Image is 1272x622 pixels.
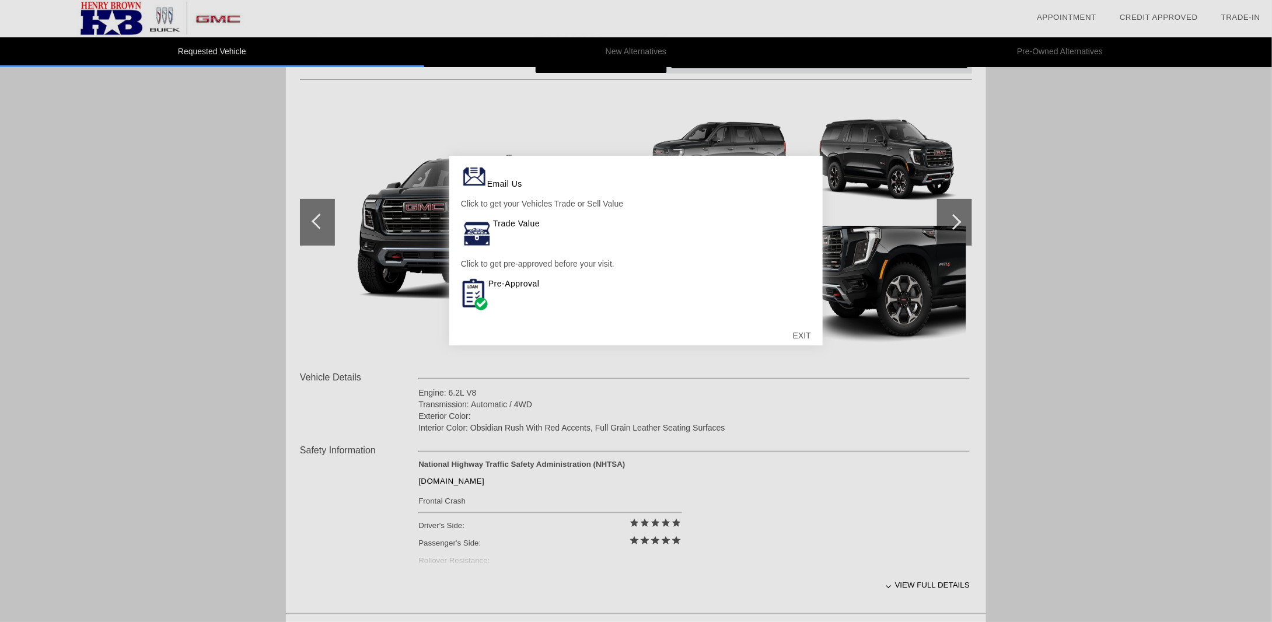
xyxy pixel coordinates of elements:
a: Appointment [1037,13,1096,22]
a: Trade Value [493,219,540,228]
div: EXIT [781,318,823,353]
p: Click to get pre-approved before your visit. [461,258,811,270]
a: Credit Approved [1120,13,1198,22]
a: Pre-Approval [488,279,540,288]
a: Email Us [487,179,522,188]
p: Click to get your Vehicles Trade or Sell Value [461,198,811,209]
a: Trade-In [1221,13,1260,22]
img: Email Icon [461,160,487,187]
